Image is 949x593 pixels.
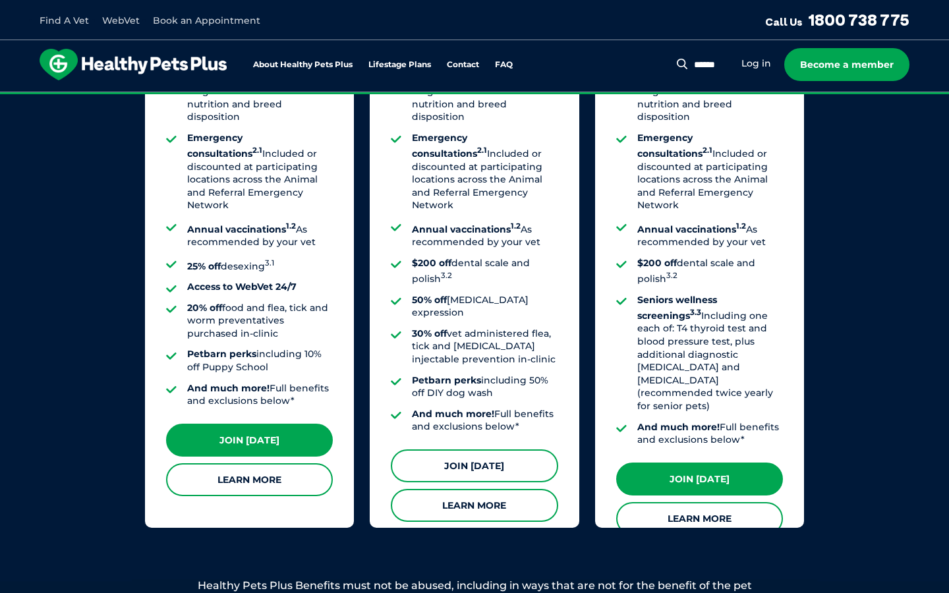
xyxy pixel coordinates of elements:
[153,14,260,26] a: Book an Appointment
[412,327,447,339] strong: 30% off
[229,92,721,104] span: Proactive, preventative wellness program designed to keep your pet healthier and happier for longer
[637,257,677,269] strong: $200 off
[412,374,558,400] li: including 50% off DIY dog wash
[412,294,558,320] li: [MEDICAL_DATA] expression
[616,502,783,535] a: Learn More
[690,308,701,317] sup: 3.3
[674,57,691,71] button: Search
[187,257,333,273] li: desexing
[187,382,270,394] strong: And much more!
[102,14,140,26] a: WebVet
[187,223,296,235] strong: Annual vaccinations
[252,146,262,155] sup: 2.1
[391,449,558,482] a: Join [DATE]
[187,132,333,212] li: Included or discounted at participating locations across the Animal and Referral Emergency Network
[447,61,479,69] a: Contact
[765,15,803,28] span: Call Us
[412,132,487,159] strong: Emergency consultations
[253,61,353,69] a: About Healthy Pets Plus
[637,421,783,447] li: Full benefits and exclusions below*
[187,281,297,293] strong: Access to WebVet 24/7
[637,294,783,413] li: Including one each of: T4 thyroid test and blood pressure test, plus additional diagnostic [MEDIC...
[765,10,909,30] a: Call Us1800 738 775
[637,132,783,212] li: Included or discounted at participating locations across the Animal and Referral Emergency Network
[637,132,712,159] strong: Emergency consultations
[187,382,333,408] li: Full benefits and exclusions below*
[412,408,494,420] strong: And much more!
[187,302,222,314] strong: 20% off
[166,424,333,457] a: Join [DATE]
[666,271,677,280] sup: 3.2
[40,49,227,80] img: hpp-logo
[412,374,481,386] strong: Petbarn perks
[265,258,274,268] sup: 3.1
[637,223,746,235] strong: Annual vaccinations
[441,271,452,280] sup: 3.2
[703,146,712,155] sup: 2.1
[187,260,221,271] strong: 25% off
[187,348,256,360] strong: Petbarn perks
[412,132,558,212] li: Included or discounted at participating locations across the Animal and Referral Emergency Network
[616,463,783,495] a: Join [DATE]
[412,220,558,249] li: As recommended by your vet
[412,327,558,366] li: vet administered flea, tick and [MEDICAL_DATA] injectable prevention in-clinic
[495,61,513,69] a: FAQ
[412,257,451,269] strong: $200 off
[412,223,521,235] strong: Annual vaccinations
[736,221,746,231] sup: 1.2
[784,48,909,81] a: Become a member
[187,132,262,159] strong: Emergency consultations
[412,257,558,286] li: dental scale and polish
[637,220,783,249] li: As recommended by your vet
[477,146,487,155] sup: 2.1
[637,257,783,286] li: dental scale and polish
[40,14,89,26] a: Find A Vet
[741,57,771,70] a: Log in
[412,408,558,434] li: Full benefits and exclusions below*
[187,302,333,341] li: food and flea, tick and worm preventatives purchased in-clinic
[511,221,521,231] sup: 1.2
[412,294,447,306] strong: 50% off
[187,348,333,374] li: including 10% off Puppy School
[166,463,333,496] a: Learn More
[368,61,431,69] a: Lifestage Plans
[637,294,717,322] strong: Seniors wellness screenings
[286,221,296,231] sup: 1.2
[187,220,333,249] li: As recommended by your vet
[391,489,558,522] a: Learn More
[637,421,720,433] strong: And much more!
